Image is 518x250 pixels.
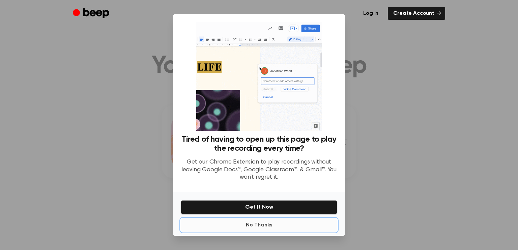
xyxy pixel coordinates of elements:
[358,7,384,20] a: Log in
[181,200,337,214] button: Get It Now
[196,22,321,131] img: Beep extension in action
[388,7,445,20] a: Create Account
[73,7,111,20] a: Beep
[181,158,337,181] p: Get our Chrome Extension to play recordings without leaving Google Docs™, Google Classroom™, & Gm...
[181,218,337,232] button: No Thanks
[181,135,337,153] h3: Tired of having to open up this page to play the recording every time?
